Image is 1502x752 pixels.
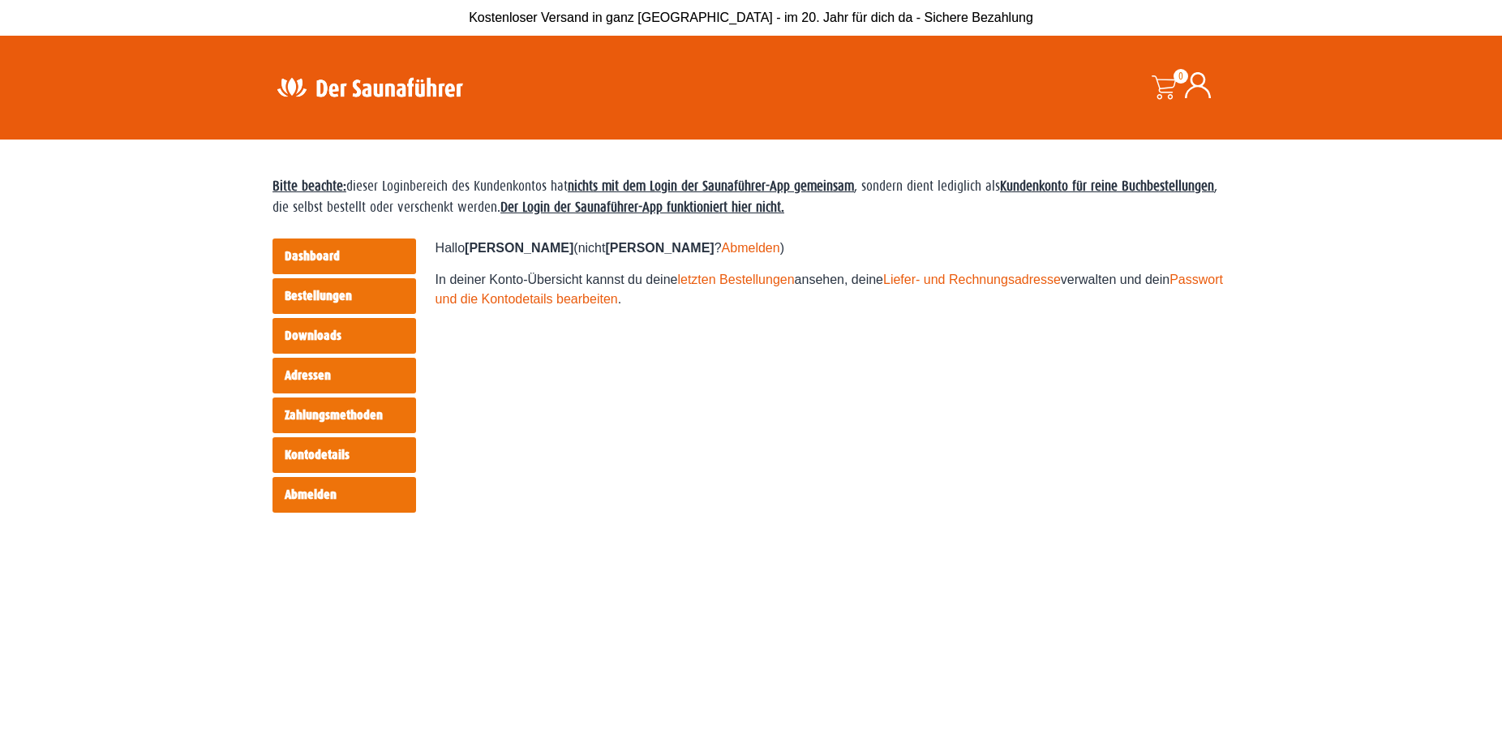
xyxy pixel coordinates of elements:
strong: Kundenkonto für reine Buchbestellungen [1000,178,1214,194]
span: Kostenloser Versand in ganz [GEOGRAPHIC_DATA] - im 20. Jahr für dich da - Sichere Bezahlung [469,11,1033,24]
p: In deiner Konto-Übersicht kannst du deine ansehen, deine verwalten und dein . [436,270,1229,309]
strong: Der Login der Saunaführer-App funktioniert hier nicht. [500,200,784,215]
a: Zahlungsmethoden [273,397,416,433]
a: Downloads [273,318,416,354]
span: Bitte beachte: [273,178,346,194]
span: 0 [1174,69,1188,84]
a: letzten Bestellungen [677,273,794,286]
a: Abmelden [722,241,780,255]
a: Abmelden [273,477,416,513]
a: Passwort und die Kontodetails bearbeiten [436,273,1223,306]
a: Bestellungen [273,278,416,314]
strong: [PERSON_NAME] [465,241,573,255]
strong: nichts mit dem Login der Saunaführer-App gemeinsam [568,178,854,194]
a: Kontodetails [273,437,416,473]
strong: [PERSON_NAME] [605,241,714,255]
span: dieser Loginbereich des Kundenkontos hat , sondern dient lediglich als , die selbst bestellt oder... [273,178,1217,215]
nav: Kontoseiten [273,238,416,517]
a: Adressen [273,358,416,393]
a: Liefer- und Rechnungsadresse [883,273,1061,286]
a: Dashboard [273,238,416,274]
p: Hallo (nicht ? ) [436,238,1229,258]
